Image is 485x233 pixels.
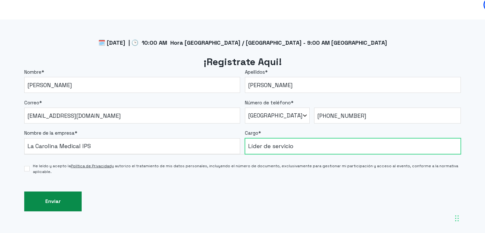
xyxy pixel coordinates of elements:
[98,39,387,46] span: 🗓️ [DATE] | 🕒 10:00 AM Hora [GEOGRAPHIC_DATA] / [GEOGRAPHIC_DATA] - 9:00 AM [GEOGRAPHIC_DATA]
[24,100,39,106] span: Correo
[455,209,459,228] div: Arrastrar
[24,130,75,136] span: Nombre de la empresa
[24,69,41,75] span: Nombre
[71,163,112,169] a: Política de Privacidad
[245,100,291,106] span: Número de teléfono
[245,130,258,136] span: Cargo
[24,166,30,171] input: He leído y acepto laPolítica de Privacidady autorizo el tratamiento de mis datos personales, incl...
[371,152,485,233] iframe: Chat Widget
[245,69,265,75] span: Apellidos
[33,163,461,175] span: He leído y acepto la y autorizo el tratamiento de mis datos personales, incluyendo el número de d...
[24,192,82,212] input: Enviar
[371,152,485,233] div: Widget de chat
[24,56,461,69] h2: ¡Registrate Aqui!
